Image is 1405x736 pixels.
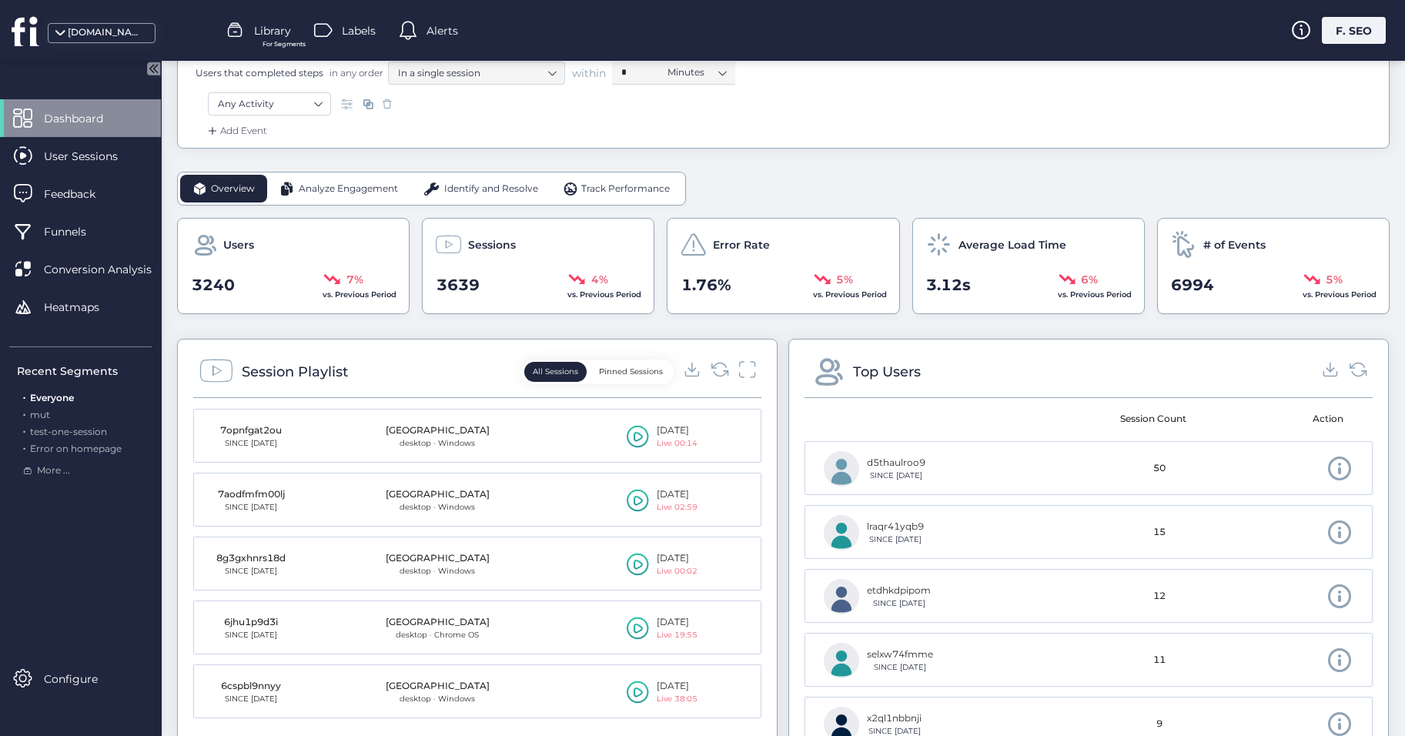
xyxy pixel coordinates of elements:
[223,236,254,253] span: Users
[30,443,122,454] span: Error on homepage
[657,551,697,566] div: [DATE]
[958,236,1066,253] span: Average Load Time
[44,148,141,165] span: User Sessions
[386,487,490,502] div: [GEOGRAPHIC_DATA]
[1223,398,1362,441] mat-header-cell: Action
[212,565,289,577] div: SINCE [DATE]
[1203,236,1266,253] span: # of Events
[299,182,398,196] span: Analyze Engagement
[386,551,490,566] div: [GEOGRAPHIC_DATA]
[567,289,641,299] span: vs. Previous Period
[867,456,925,470] div: d5thaulroo9
[212,679,289,694] div: 6cspbl9nnyy
[853,361,921,383] div: Top Users
[212,551,289,566] div: 8g3gxhnrs18d
[23,406,25,420] span: .
[211,182,255,196] span: Overview
[1153,653,1166,667] span: 11
[926,273,971,297] span: 3.12s
[212,693,289,705] div: SINCE [DATE]
[218,92,321,115] nz-select-item: Any Activity
[657,693,697,705] div: Live 38:05
[867,661,933,674] div: SINCE [DATE]
[386,565,490,577] div: desktop · Windows
[657,629,697,641] div: Live 19:55
[867,597,931,610] div: SINCE [DATE]
[1303,289,1377,299] span: vs. Previous Period
[242,361,348,383] div: Session Playlist
[1153,589,1166,604] span: 12
[44,110,126,127] span: Dashboard
[657,615,697,630] div: [DATE]
[212,501,289,514] div: SINCE [DATE]
[657,423,697,438] div: [DATE]
[212,615,289,630] div: 6jhu1p9d3i
[1153,461,1166,476] span: 50
[667,61,726,84] nz-select-item: Minutes
[1058,289,1132,299] span: vs. Previous Period
[386,615,490,630] div: [GEOGRAPHIC_DATA]
[657,437,697,450] div: Live 00:14
[68,25,145,40] div: [DOMAIN_NAME]
[867,534,924,546] div: SINCE [DATE]
[444,182,538,196] span: Identify and Resolve
[1083,398,1223,441] mat-header-cell: Session Count
[867,470,925,482] div: SINCE [DATE]
[346,271,363,288] span: 7%
[657,501,697,514] div: Live 02:59
[657,487,697,502] div: [DATE]
[323,289,396,299] span: vs. Previous Period
[468,236,516,253] span: Sessions
[37,463,70,478] span: More ...
[386,423,490,438] div: [GEOGRAPHIC_DATA]
[867,647,933,662] div: selxw74fmme
[437,273,480,297] span: 3639
[427,22,458,39] span: Alerts
[23,423,25,437] span: .
[1081,271,1098,288] span: 6%
[572,65,606,81] span: within
[386,679,490,694] div: [GEOGRAPHIC_DATA]
[254,22,291,39] span: Library
[867,584,931,598] div: etdhkdpipom
[192,273,235,297] span: 3240
[1153,525,1166,540] span: 15
[713,236,770,253] span: Error Rate
[524,362,587,382] button: All Sessions
[681,273,731,297] span: 1.76%
[386,693,490,705] div: desktop · Windows
[212,629,289,641] div: SINCE [DATE]
[386,437,490,450] div: desktop · Windows
[23,440,25,454] span: .
[205,123,267,139] div: Add Event
[657,565,697,577] div: Live 00:02
[212,423,289,438] div: 7opnfgat2ou
[1156,717,1162,731] span: 9
[17,363,152,380] div: Recent Segments
[867,520,924,534] div: lraqr41yqb9
[30,426,107,437] span: test-one-session
[813,289,887,299] span: vs. Previous Period
[30,392,74,403] span: Everyone
[263,39,306,49] span: For Segments
[836,271,853,288] span: 5%
[657,679,697,694] div: [DATE]
[44,261,175,278] span: Conversion Analysis
[386,501,490,514] div: desktop · Windows
[1326,271,1343,288] span: 5%
[591,271,608,288] span: 4%
[30,409,50,420] span: mut
[212,487,289,502] div: 7aodfmfm00lj
[44,671,121,687] span: Configure
[342,22,376,39] span: Labels
[44,186,119,202] span: Feedback
[398,62,555,85] nz-select-item: In a single session
[1322,17,1386,44] div: F. SEO
[590,362,671,382] button: Pinned Sessions
[212,437,289,450] div: SINCE [DATE]
[23,389,25,403] span: .
[867,711,922,726] div: x2ql1nbbnji
[581,182,670,196] span: Track Performance
[44,299,122,316] span: Heatmaps
[386,629,490,641] div: desktop · Chrome OS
